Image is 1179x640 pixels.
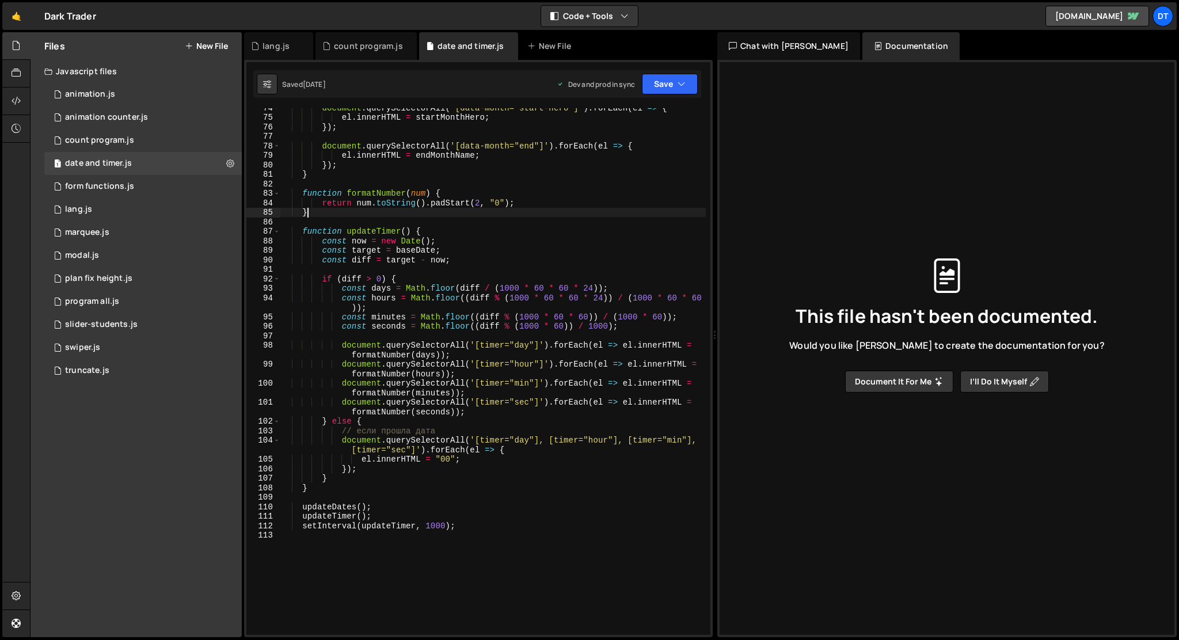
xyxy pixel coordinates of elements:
[2,2,31,30] a: 🤙
[246,265,280,275] div: 91
[246,170,280,180] div: 81
[44,267,242,290] div: 13586/34178.js
[44,106,242,129] div: 13586/34200.js
[246,189,280,199] div: 83
[960,371,1049,393] button: I’ll do it myself
[185,41,228,51] button: New File
[65,158,132,169] div: date and timer.js
[246,237,280,246] div: 88
[303,79,326,89] div: [DATE]
[44,221,242,244] div: 13586/34201.js
[541,6,638,26] button: Code + Tools
[246,104,280,113] div: 74
[54,160,61,169] span: 1
[65,365,109,376] div: truncate.js
[44,129,242,152] div: 13586/34533.js
[246,474,280,483] div: 107
[246,360,280,379] div: 99
[246,426,280,436] div: 103
[334,40,403,52] div: count program.js
[246,246,280,256] div: 89
[44,40,65,52] h2: Files
[246,398,280,417] div: 101
[246,208,280,218] div: 85
[44,244,242,267] div: 13586/34183.js
[65,273,132,284] div: plan fix height.js
[246,521,280,531] div: 112
[246,436,280,455] div: 104
[246,341,280,360] div: 98
[65,227,109,238] div: marquee.js
[246,483,280,493] div: 108
[263,40,290,52] div: lang.js
[44,290,242,313] div: 13586/34534.js
[44,175,242,198] div: 13586/34182.js
[789,339,1104,352] span: Would you like [PERSON_NAME] to create the documentation for you?
[44,359,242,382] div: 13586/35280.js
[527,40,576,52] div: New File
[246,455,280,464] div: 105
[246,113,280,123] div: 75
[65,89,115,100] div: animation.js
[65,112,148,123] div: animation counter.js
[246,313,280,322] div: 95
[44,152,242,175] div: 13586/34526.js
[845,371,953,393] button: Document it for me
[246,161,280,170] div: 80
[246,180,280,189] div: 82
[246,464,280,474] div: 106
[1045,6,1149,26] a: [DOMAIN_NAME]
[246,417,280,426] div: 102
[246,218,280,227] div: 86
[246,379,280,398] div: 100
[246,227,280,237] div: 87
[31,60,242,83] div: Javascript files
[65,204,92,215] div: lang.js
[862,32,960,60] div: Documentation
[246,493,280,502] div: 109
[246,123,280,132] div: 76
[438,40,504,52] div: date and timer.js
[642,74,698,94] button: Save
[65,319,138,330] div: slider-students.js
[557,79,635,89] div: Dev and prod in sync
[246,531,280,540] div: 113
[796,307,1098,325] span: This file hasn't been documented.
[65,135,134,146] div: count program.js
[246,512,280,521] div: 111
[65,181,134,192] div: form functions.js
[246,294,280,313] div: 94
[282,79,326,89] div: Saved
[65,250,99,261] div: modal.js
[246,284,280,294] div: 93
[246,256,280,265] div: 90
[1153,6,1173,26] a: DT
[246,151,280,161] div: 79
[44,83,242,106] div: 13586/34188.js
[44,198,242,221] div: 13586/34761.js
[246,502,280,512] div: 110
[246,142,280,151] div: 78
[246,332,280,341] div: 97
[246,275,280,284] div: 92
[717,32,860,60] div: Chat with [PERSON_NAME]
[246,322,280,332] div: 96
[246,132,280,142] div: 77
[44,9,96,23] div: Dark Trader
[44,336,242,359] div: 13586/34186.js
[65,342,100,353] div: swiper.js
[246,199,280,208] div: 84
[44,313,242,336] div: 13586/35181.js
[65,296,119,307] div: program all.js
